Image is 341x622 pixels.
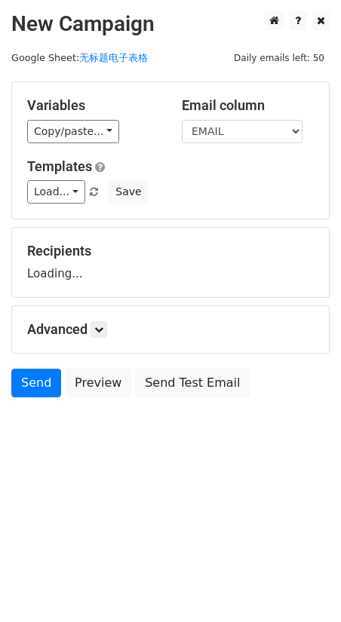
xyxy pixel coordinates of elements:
a: Preview [65,369,131,397]
a: Send [11,369,61,397]
h2: New Campaign [11,11,330,37]
a: Templates [27,158,92,174]
a: Load... [27,180,85,204]
a: Send Test Email [135,369,250,397]
h5: Advanced [27,321,314,338]
button: Save [109,180,148,204]
a: Daily emails left: 50 [229,52,330,63]
small: Google Sheet: [11,52,148,63]
a: 无标题电子表格 [79,52,148,63]
span: Daily emails left: 50 [229,50,330,66]
h5: Email column [182,97,314,114]
h5: Variables [27,97,159,114]
div: Loading... [27,243,314,282]
h5: Recipients [27,243,314,259]
a: Copy/paste... [27,120,119,143]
